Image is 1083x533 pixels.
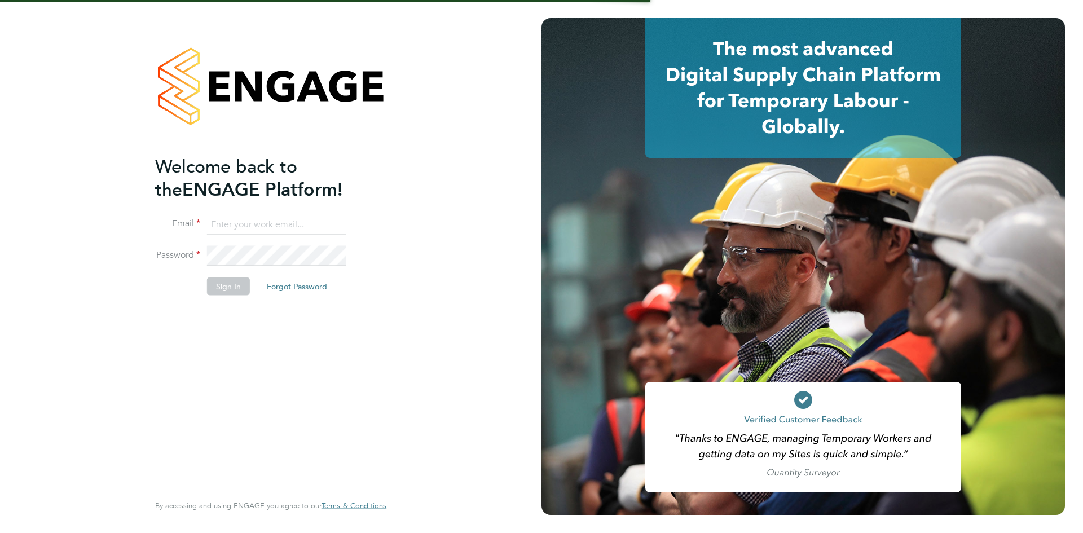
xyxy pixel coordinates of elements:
label: Email [155,218,200,230]
a: Terms & Conditions [322,501,386,510]
button: Sign In [207,277,250,296]
span: By accessing and using ENGAGE you agree to our [155,501,386,510]
label: Password [155,249,200,261]
span: Welcome back to the [155,155,297,200]
input: Enter your work email... [207,214,346,235]
button: Forgot Password [258,277,336,296]
h2: ENGAGE Platform! [155,155,375,201]
span: Terms & Conditions [322,501,386,510]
